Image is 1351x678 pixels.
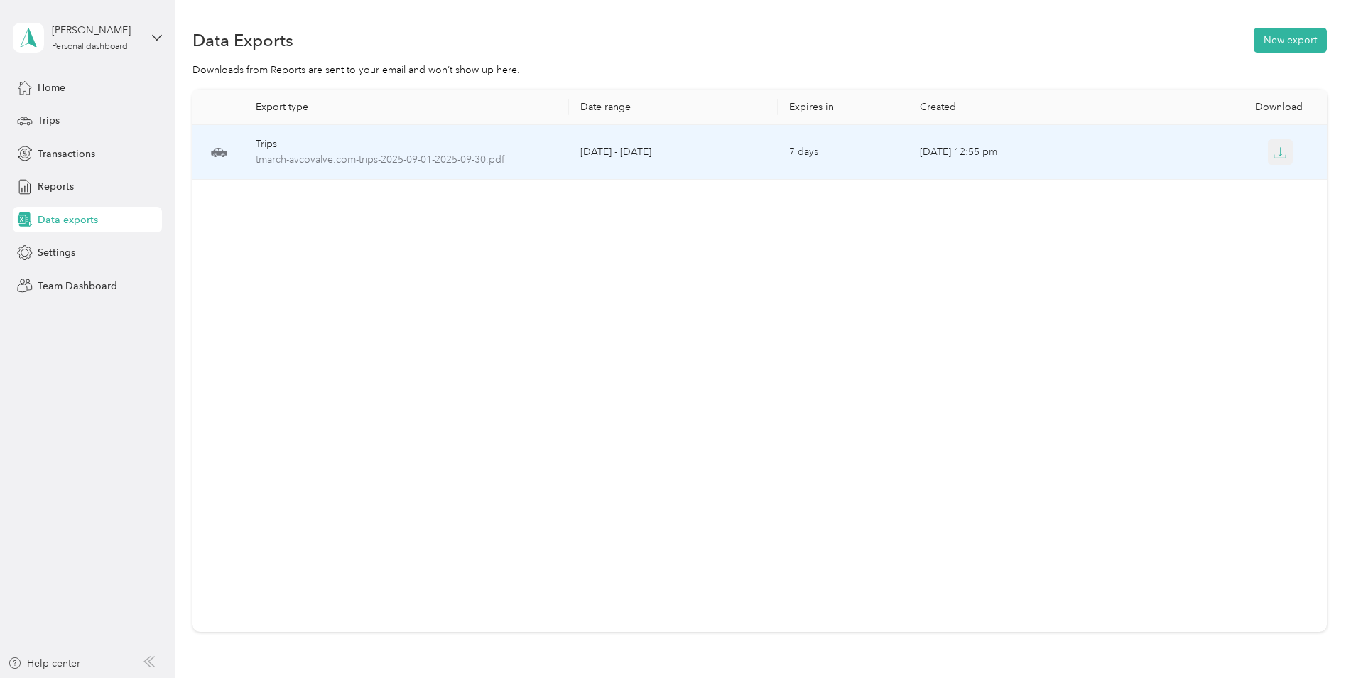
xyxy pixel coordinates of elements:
span: Settings [38,245,75,260]
span: tmarch-avcovalve.com-trips-2025-09-01-2025-09-30.pdf [256,152,557,168]
div: [PERSON_NAME] [52,23,141,38]
td: [DATE] 12:55 pm [908,125,1117,180]
div: Download [1129,101,1315,113]
iframe: Everlance-gr Chat Button Frame [1271,598,1351,678]
th: Created [908,90,1117,125]
button: Help center [8,656,80,671]
span: Team Dashboard [38,279,117,294]
button: New export [1254,28,1327,53]
td: 7 days [778,125,908,180]
span: Transactions [38,146,95,161]
span: Home [38,80,65,95]
span: Trips [38,113,60,128]
span: Data exports [38,212,98,227]
div: Trips [256,136,557,152]
h1: Data Exports [192,33,293,48]
div: Downloads from Reports are sent to your email and won’t show up here. [192,63,1327,77]
td: [DATE] - [DATE] [569,125,778,180]
div: Personal dashboard [52,43,128,51]
th: Export type [244,90,568,125]
span: Reports [38,179,74,194]
th: Expires in [778,90,908,125]
th: Date range [569,90,778,125]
